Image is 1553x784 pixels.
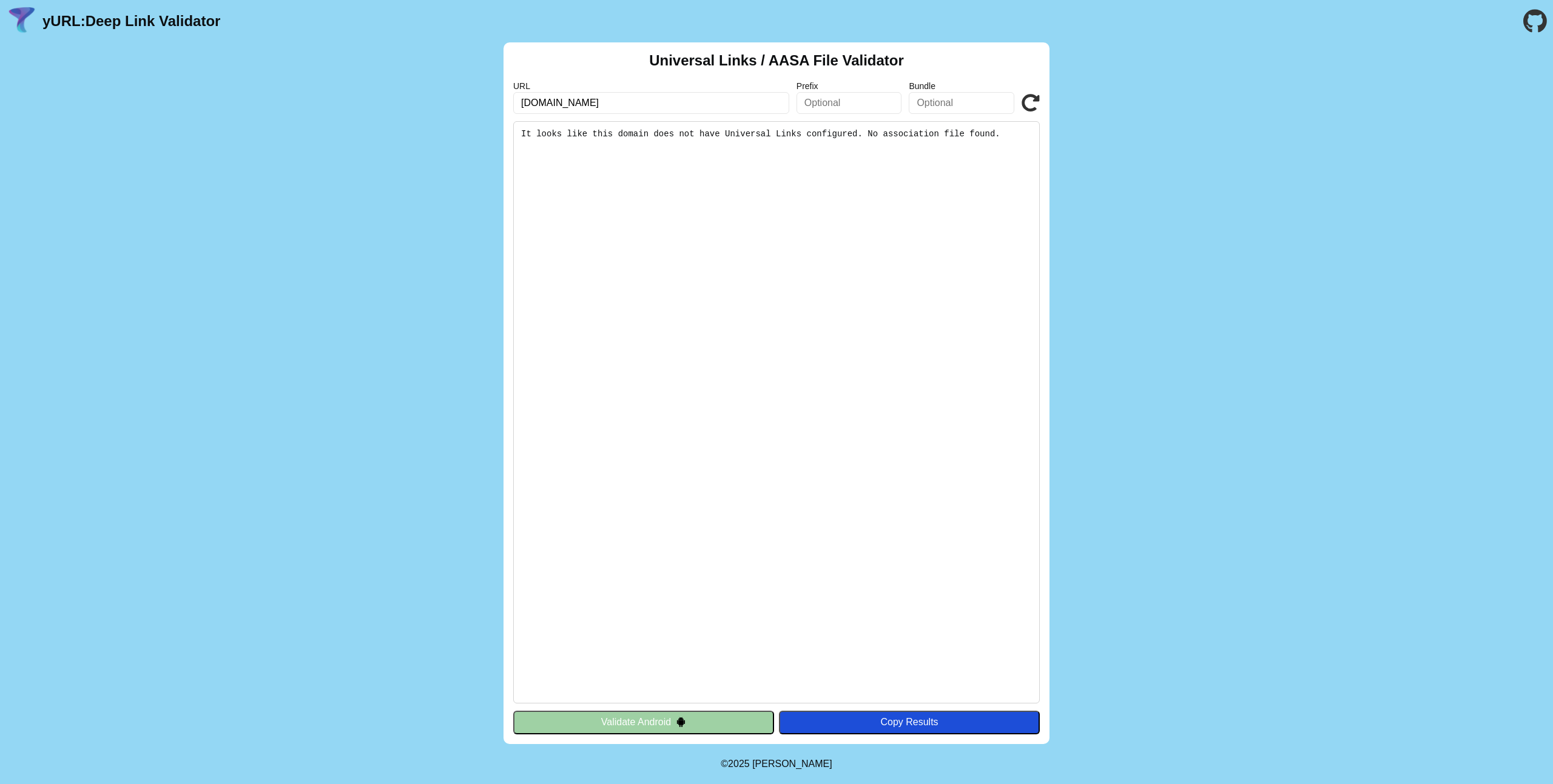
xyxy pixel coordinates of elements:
[42,13,220,30] a: yURL:Deep Link Validator
[752,759,832,769] a: Michael Ibragimchayev's Personal Site
[513,121,1040,703] pre: It looks like this domain does not have Universal Links configured. No association file found.
[728,759,750,769] span: 2025
[779,711,1040,734] button: Copy Results
[649,52,904,69] h2: Universal Links / AASA File Validator
[676,717,686,727] img: droidIcon.svg
[513,92,789,114] input: Required
[797,81,902,91] label: Prefix
[513,81,789,91] label: URL
[721,744,832,784] footer: ©
[785,717,1034,728] div: Copy Results
[909,92,1014,114] input: Optional
[909,81,1014,91] label: Bundle
[797,92,902,114] input: Optional
[6,5,38,37] img: yURL Logo
[513,711,774,734] button: Validate Android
